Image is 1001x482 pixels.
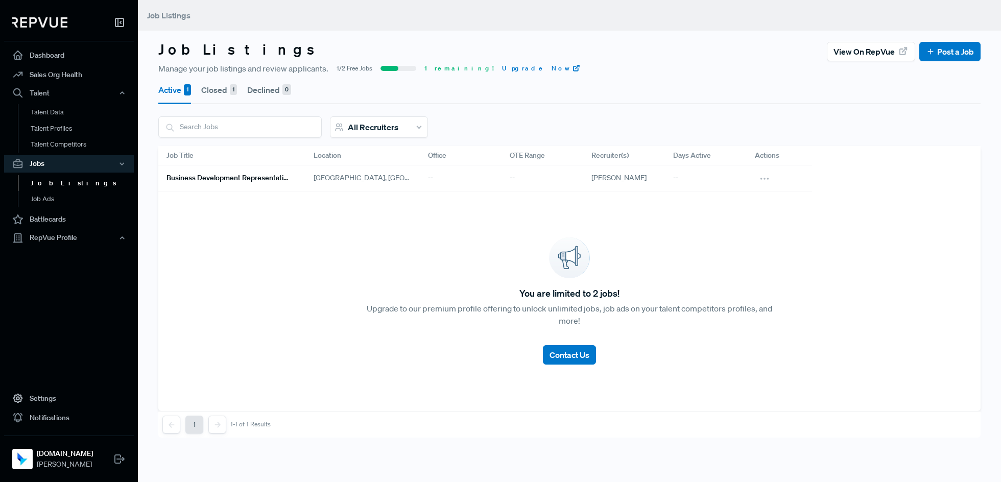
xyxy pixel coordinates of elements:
[4,436,134,474] a: Talon.One[DOMAIN_NAME][PERSON_NAME]
[12,17,67,28] img: RepVue
[18,104,148,120] a: Talent Data
[549,237,590,278] img: announcement
[166,150,194,161] span: Job Title
[37,459,93,470] span: [PERSON_NAME]
[591,173,647,182] span: [PERSON_NAME]
[424,64,494,73] span: 1 remaining!
[14,451,31,467] img: Talon.One
[158,76,191,104] button: Active 1
[665,165,747,191] div: --
[502,64,581,73] a: Upgrade Now
[543,345,596,365] button: Contact Us
[755,150,779,161] span: Actions
[4,210,134,229] a: Battlecards
[420,165,502,191] div: --
[4,229,134,247] button: RepVue Profile
[519,286,619,300] span: You are limited to 2 jobs!
[18,136,148,153] a: Talent Competitors
[543,337,596,365] a: Contact Us
[282,84,291,95] div: 0
[162,416,180,433] button: Previous
[4,408,134,427] a: Notifications
[162,416,271,433] nav: pagination
[314,173,412,183] span: [GEOGRAPHIC_DATA], [GEOGRAPHIC_DATA]
[147,10,190,20] span: Job Listings
[18,191,148,207] a: Job Ads
[348,122,398,132] span: All Recruiters
[673,150,711,161] span: Days Active
[4,155,134,173] button: Jobs
[4,65,134,84] a: Sales Org Health
[37,448,93,459] strong: [DOMAIN_NAME]
[4,84,134,102] button: Talent
[4,389,134,408] a: Settings
[314,150,341,161] span: Location
[230,421,271,428] div: 1-1 of 1 Results
[502,165,583,191] div: --
[230,84,237,95] div: 1
[833,45,895,58] span: View on RepVue
[827,42,915,61] button: View on RepVue
[591,150,629,161] span: Recruiter(s)
[364,302,775,327] p: Upgrade to our premium profile offering to unlock unlimited jobs, job ads on your talent competit...
[18,175,148,191] a: Job Listings
[166,170,289,187] a: Business Development Representative
[158,62,328,75] span: Manage your job listings and review applicants.
[201,76,237,104] button: Closed 1
[166,174,289,182] h6: Business Development Representative
[919,42,981,61] button: Post a Job
[159,117,321,137] input: Search Jobs
[184,84,191,95] div: 1
[185,416,203,433] button: 1
[208,416,226,433] button: Next
[4,45,134,65] a: Dashboard
[550,350,589,360] span: Contact Us
[428,150,446,161] span: Office
[18,120,148,137] a: Talent Profiles
[247,76,291,104] button: Declined 0
[510,150,545,161] span: OTE Range
[926,45,974,58] a: Post a Job
[337,64,372,73] span: 1/2 Free Jobs
[158,41,324,58] h3: Job Listings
